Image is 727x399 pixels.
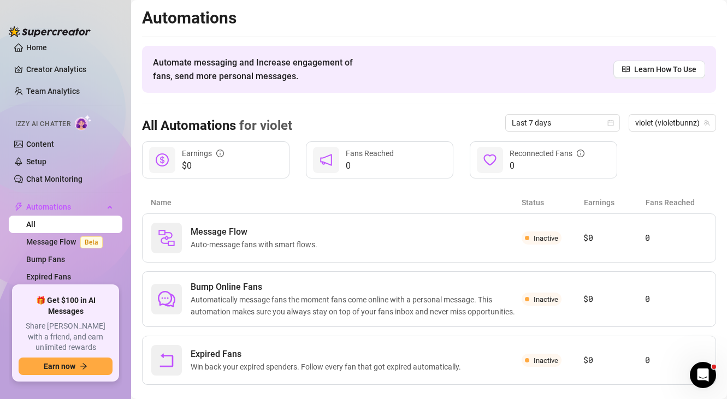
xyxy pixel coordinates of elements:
a: Setup [26,157,46,166]
h2: Automations [142,8,716,28]
span: Automations [26,198,104,216]
article: $0 [583,293,645,306]
div: Earnings [182,147,224,159]
span: Learn How To Use [634,63,696,75]
span: info-circle [577,150,584,157]
span: Automatically message fans the moment fans come online with a personal message. This automation m... [191,294,522,318]
span: 0 [510,159,584,172]
img: logo-BBDzfeDw.svg [9,26,91,37]
a: Content [26,140,54,148]
span: Fans Reached [346,149,394,158]
span: $0 [182,159,224,172]
article: Fans Reached [646,196,707,209]
article: Status [522,196,583,209]
span: Message Flow [191,225,322,239]
img: svg%3e [158,229,175,247]
a: Expired Fans [26,272,71,281]
span: Inactive [534,234,558,242]
article: Name [151,196,522,209]
span: read [622,65,630,73]
a: Learn How To Use [613,61,705,78]
span: comment [158,290,175,308]
span: Expired Fans [191,348,465,361]
span: Automate messaging and Increase engagement of fans, send more personal messages. [153,56,363,83]
span: Inactive [534,295,558,303]
span: Last 7 days [512,115,613,131]
span: Share [PERSON_NAME] with a friend, and earn unlimited rewards [19,321,113,353]
a: Home [26,43,47,52]
a: Chat Monitoring [26,175,82,183]
span: calendar [607,120,614,126]
span: dollar [156,153,169,166]
span: Beta [80,236,103,248]
a: Message FlowBeta [26,237,107,246]
div: Reconnected Fans [510,147,584,159]
span: Earn now [44,362,75,371]
article: 0 [645,293,707,306]
span: arrow-right [80,362,87,370]
span: rollback [158,352,175,369]
span: for violet [236,118,292,133]
span: info-circle [216,150,224,157]
span: violet (violetbunnz) [635,115,710,131]
article: 0 [645,354,707,367]
span: Izzy AI Chatter [15,119,70,129]
span: Auto-message fans with smart flows. [191,239,322,251]
article: Earnings [584,196,646,209]
h3: All Automations [142,117,292,135]
a: Creator Analytics [26,61,114,78]
img: AI Chatter [75,115,92,130]
span: 0 [346,159,394,172]
iframe: Intercom live chat [690,362,716,388]
article: $0 [583,231,645,245]
span: Bump Online Fans [191,281,522,294]
a: All [26,220,36,229]
button: Earn nowarrow-right [19,358,113,375]
a: Bump Fans [26,255,65,264]
span: thunderbolt [14,203,23,211]
article: $0 [583,354,645,367]
span: team [704,120,710,126]
span: Inactive [534,356,558,365]
span: 🎁 Get $100 in AI Messages [19,295,113,317]
article: 0 [645,231,707,245]
a: Team Analytics [26,87,80,96]
span: heart [483,153,497,166]
span: Win back your expired spenders. Follow every fan that got expired automatically. [191,361,465,373]
span: notification [320,153,333,166]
